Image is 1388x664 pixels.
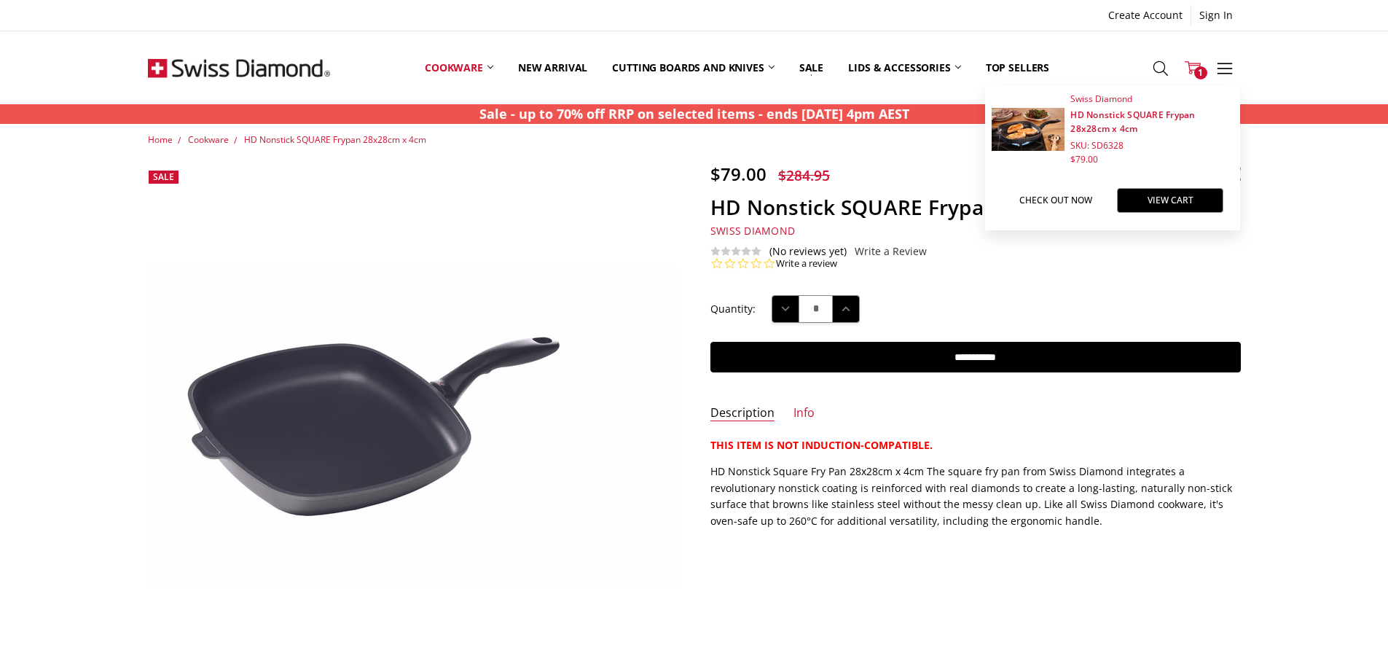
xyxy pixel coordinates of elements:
span: SKU: [1070,139,1089,152]
p: HD Nonstick Square Fry Pan 28x28cm x 4cm The square fry pan from Swiss Diamond integrates a revol... [710,464,1241,529]
a: Create Account [1100,5,1191,26]
h1: HD Nonstick SQUARE Frypan 28x28cm x 4cm [710,195,1241,220]
span: Swiss Diamond [1070,92,1231,106]
a: Write a review [776,257,837,270]
a: Cookware [188,133,229,146]
span: $79.00 [1070,152,1231,166]
a: Home [148,133,173,146]
span: $284.95 [778,165,830,185]
span: 1 [1194,66,1207,79]
span: Sale [153,171,174,183]
a: Sign In [1191,5,1241,26]
a: Top Sellers [973,35,1062,100]
a: Cookware [412,35,506,100]
a: Cutting boards and knives [600,35,787,100]
strong: Sale - up to 70% off RRP on selected items - ends [DATE] 4pm AEST [479,105,909,122]
a: 1 [1177,50,1209,86]
span: SD6328 [1091,139,1124,152]
a: Sale [787,35,836,100]
a: HD Nonstick SQUARE Frypan 28x28cm x 4cm [1070,109,1195,135]
a: New arrival [506,35,600,100]
a: Description [710,405,775,422]
span: (No reviews yet) [769,246,847,257]
a: View Cart [1117,188,1223,213]
a: Lids & Accessories [836,35,973,100]
label: Quantity: [710,301,756,317]
span: $79.00 [710,162,766,186]
a: Info [793,405,815,422]
a: Check out now [1003,188,1109,213]
img: Free Shipping On Every Order [148,31,330,104]
img: HD Nonstick SQUARE Frypan 28x28cm x 4cm [992,108,1064,151]
strong: THIS ITEM IS NOT INDUCTION-COMPATIBLE. [710,438,933,452]
span: Swiss Diamond [710,224,795,238]
a: HD Nonstick SQUARE Frypan 28x28cm x 4cm [244,133,426,146]
a: Write a Review [855,246,927,257]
